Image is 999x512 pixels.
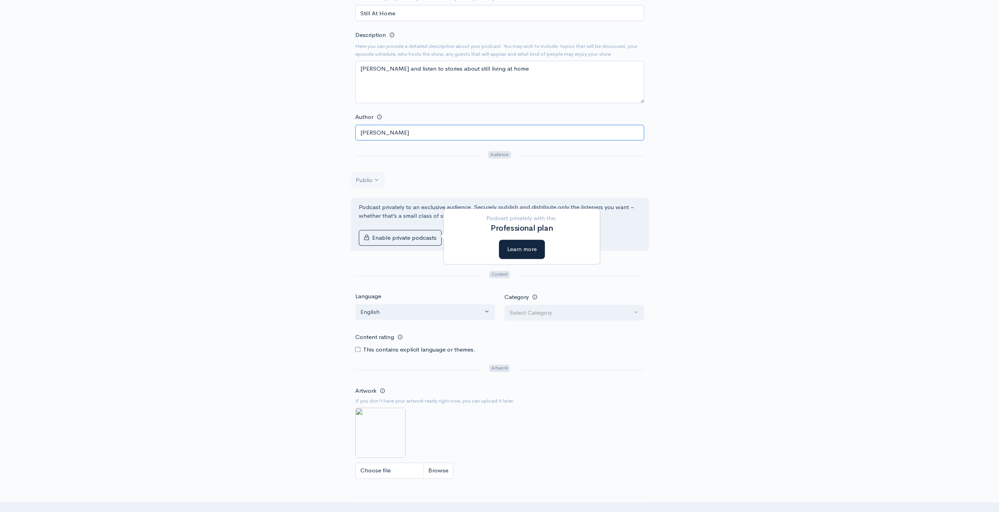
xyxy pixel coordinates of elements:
button: Learn more [499,240,545,259]
small: If you don't have your artwork ready right now, you can upload it later. [355,397,644,405]
small: Here you can provide a detailed description about your podcast. You may wish to include: topics t... [355,42,644,58]
div: Public [356,176,373,185]
span: Content [489,271,510,278]
p: Podcast privately with the: [449,214,594,223]
button: Select Category [504,305,644,321]
div: Select Category [510,308,632,317]
input: Turtle podcast productions [355,125,644,141]
label: Description [355,31,386,40]
label: Artwork [355,386,376,395]
h2: Professional plan [449,224,594,233]
label: Content rating [355,329,394,345]
label: Author [355,113,373,122]
button: English [355,304,495,320]
button: Enable private podcasts [359,230,442,246]
div: Podcast privately to an exclusive audience. Securely publish and distribute only the listeners yo... [351,198,649,251]
span: Audience [488,151,511,159]
div: English [360,308,483,317]
label: This contains explicit language or themes. [363,345,475,354]
label: Language [355,292,381,301]
button: Public [351,172,385,188]
label: Category [504,293,529,302]
span: Artwork [489,364,510,372]
input: Turtle Tales [355,5,644,21]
